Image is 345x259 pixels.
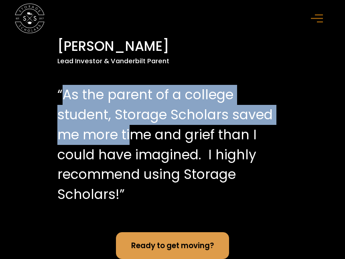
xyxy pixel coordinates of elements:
[57,56,277,66] div: Lead Investor & Vanderbilt Parent
[131,240,214,251] div: Ready to get moving?
[57,85,277,205] p: “As the parent of a college student, Storage Scholars saved me more time and grief than I could h...
[306,7,330,30] div: menu
[116,232,229,259] a: Ready to get moving?
[15,4,45,33] img: Storage Scholars main logo
[57,36,277,56] div: [PERSON_NAME]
